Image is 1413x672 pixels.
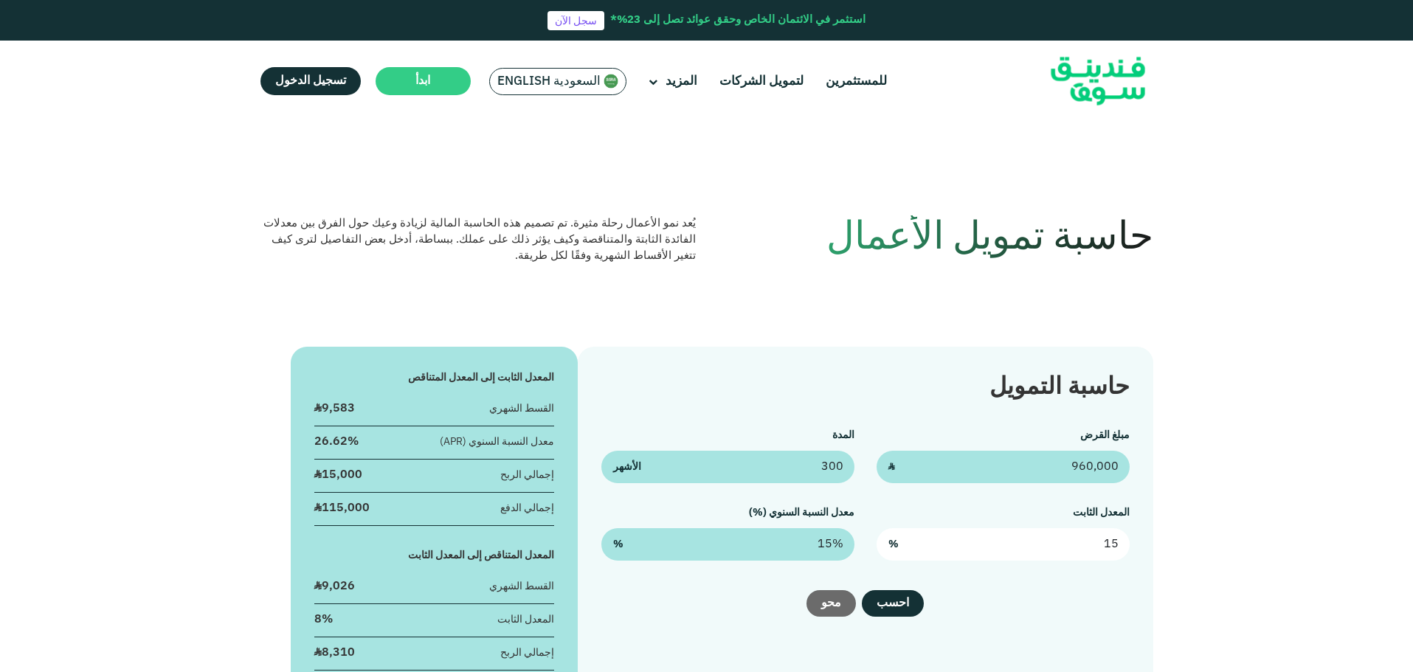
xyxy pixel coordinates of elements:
[322,581,355,592] span: 9,026
[1026,44,1170,119] img: Logo
[497,73,601,90] span: السعودية English
[314,370,555,386] div: المعدل الثابت إلى المعدل المتناقص
[718,215,1153,261] h1: حاسبة تمويل الأعمال
[275,75,346,86] span: تسجيل الدخول
[716,69,807,94] a: لتمويل الشركات
[806,590,856,617] button: محو
[314,645,355,661] div: ʢ
[500,645,554,661] div: إجمالي الربح
[314,500,370,516] div: ʢ
[613,460,641,475] span: الأشهر
[1073,508,1130,518] label: المعدل الثابت
[489,579,554,595] div: القسط الشهري
[489,401,554,417] div: القسط الشهري
[500,468,554,483] div: إجمالي الربح
[314,467,362,483] div: ʢ
[322,469,362,480] span: 15,000
[260,67,361,95] a: تسجيل الدخول
[314,401,355,417] div: ʢ
[604,74,618,89] img: SA Flag
[260,215,696,264] div: يُعد نمو الأعمال رحلة مثيرة. تم تصميم هذه الحاسبة المالية لزيادة وعيك حول الفرق بين معدلات الفائد...
[862,590,924,617] button: احسب
[832,430,854,440] label: المدة
[314,578,355,595] div: ʢ
[888,460,894,475] span: ʢ
[314,548,555,564] div: المعدل المتناقص إلى المعدل الثابت
[822,69,891,94] a: للمستثمرين
[613,537,623,553] span: %
[610,12,866,29] div: استثمر في الائتمان الخاص وحقق عوائد تصل إلى 23%*
[322,502,370,513] span: 115,000
[322,403,355,414] span: 9,583
[497,612,554,628] div: المعدل الثابت
[1080,430,1130,440] label: مبلغ القرض
[888,537,899,553] span: %
[601,370,1129,406] div: حاسبة التمويل
[314,612,333,628] div: 8%
[415,75,430,86] span: ابدأ
[500,501,554,516] div: إجمالي الدفع
[314,434,359,450] div: 26.62%
[440,434,554,450] div: معدل النسبة السنوي (APR)
[322,647,355,658] span: 8,310
[666,75,697,88] span: المزيد
[749,508,854,518] label: معدل النسبة السنوي (%)
[547,11,604,30] a: سجل الآن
